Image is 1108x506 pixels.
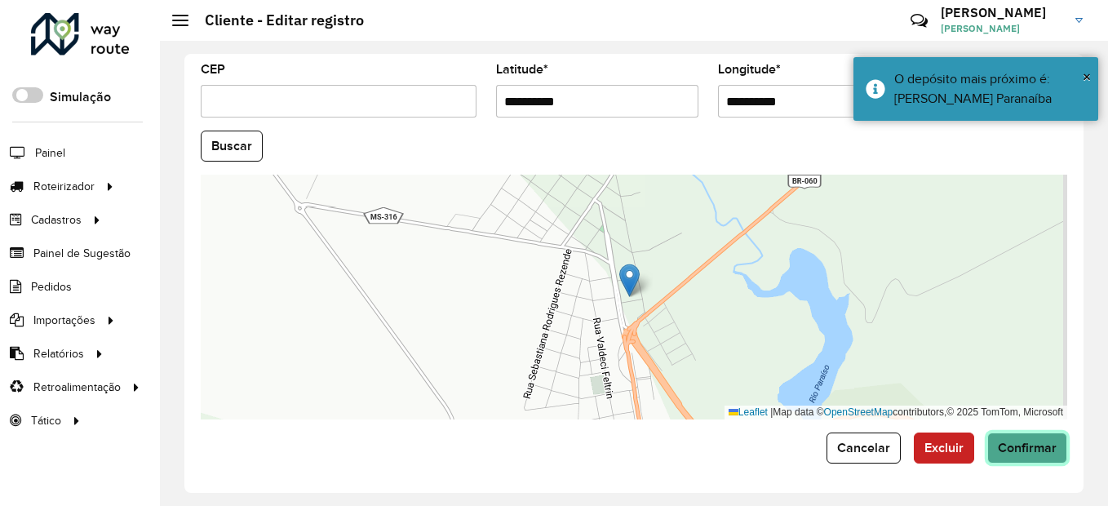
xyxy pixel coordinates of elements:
span: Painel [35,144,65,162]
span: Excluir [924,441,964,455]
span: Cadastros [31,211,82,229]
span: Painel de Sugestão [33,245,131,262]
button: Close [1083,64,1091,89]
span: Relatórios [33,345,84,362]
label: Longitude [718,60,781,79]
button: Confirmar [987,433,1067,464]
a: OpenStreetMap [824,406,893,418]
span: | [770,406,773,418]
label: Simulação [50,87,111,107]
span: Tático [31,412,61,429]
span: Pedidos [31,278,72,295]
a: Contato Rápido [902,3,937,38]
span: Retroalimentação [33,379,121,396]
h2: Cliente - Editar registro [188,11,364,29]
label: Latitude [496,60,548,79]
span: Confirmar [998,441,1057,455]
span: [PERSON_NAME] [941,21,1063,36]
button: Cancelar [827,433,901,464]
button: Buscar [201,131,263,162]
img: Marker [619,264,640,297]
span: Roteirizador [33,178,95,195]
a: Leaflet [729,406,768,418]
span: Cancelar [837,441,890,455]
button: Excluir [914,433,974,464]
label: CEP [201,60,225,79]
div: O depósito mais próximo é: [PERSON_NAME] Paranaíba [894,69,1086,109]
span: Importações [33,312,95,329]
div: Map data © contributors,© 2025 TomTom, Microsoft [725,406,1067,419]
span: × [1083,68,1091,86]
h3: [PERSON_NAME] [941,5,1063,20]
